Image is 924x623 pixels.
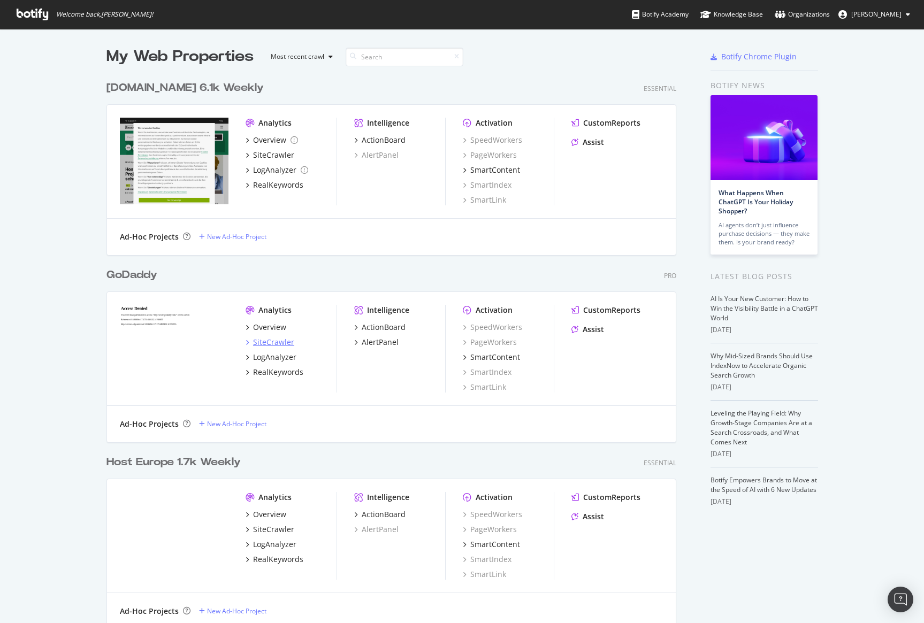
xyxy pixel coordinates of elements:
a: Host Europe 1.7k Weekly [106,455,245,470]
div: Activation [476,305,513,316]
a: SiteCrawler [246,524,294,535]
a: Overview [246,322,286,333]
a: Leveling the Playing Field: Why Growth-Stage Companies Are at a Search Crossroads, and What Comes... [711,409,812,447]
div: [DOMAIN_NAME] 6.1k Weekly [106,80,264,96]
a: What Happens When ChatGPT Is Your Holiday Shopper? [719,188,793,216]
div: Botify Academy [632,9,689,20]
div: SmartIndex [463,554,511,565]
a: CustomReports [571,118,640,128]
a: RealKeywords [246,180,303,190]
a: Botify Chrome Plugin [711,51,797,62]
div: AlertPanel [362,337,399,348]
div: Analytics [258,305,292,316]
a: SmartLink [463,569,506,580]
a: SiteCrawler [246,150,294,160]
div: CustomReports [583,305,640,316]
div: [DATE] [711,497,818,506]
div: New Ad-Hoc Project [207,232,266,241]
a: RealKeywords [246,367,303,378]
a: SpeedWorkers [463,322,522,333]
div: Open Intercom Messenger [888,587,913,612]
a: Assist [571,137,604,148]
a: CustomReports [571,492,640,503]
a: SmartContent [463,352,520,363]
div: CustomReports [583,492,640,503]
div: Organizations [775,9,830,20]
div: Latest Blog Posts [711,271,818,282]
div: LogAnalyzer [253,539,296,550]
div: GoDaddy [106,267,157,283]
a: SpeedWorkers [463,135,522,145]
a: RealKeywords [246,554,303,565]
div: Pro [664,271,676,280]
img: df.eu [120,118,228,204]
div: Activation [476,118,513,128]
div: [DATE] [711,382,818,392]
div: Assist [583,324,604,335]
a: Overview [246,135,298,145]
a: Overview [246,509,286,520]
div: CustomReports [583,118,640,128]
div: Analytics [258,118,292,128]
a: ActionBoard [354,322,406,333]
div: Botify news [711,80,818,91]
div: ActionBoard [362,509,406,520]
input: Search [346,48,463,66]
a: Botify Empowers Brands to Move at the Speed of AI with 6 New Updates [711,475,817,494]
div: LogAnalyzer [253,165,296,175]
a: AlertPanel [354,150,399,160]
div: New Ad-Hoc Project [207,419,266,428]
div: [DATE] [711,449,818,459]
div: AI agents don’t just influence purchase decisions — they make them. Is your brand ready? [719,221,810,247]
img: What Happens When ChatGPT Is Your Holiday Shopper? [711,95,818,180]
a: Why Mid-Sized Brands Should Use IndexNow to Accelerate Organic Search Growth [711,351,813,380]
div: RealKeywords [253,554,303,565]
div: Botify Chrome Plugin [721,51,797,62]
div: Intelligence [367,305,409,316]
a: AlertPanel [354,524,399,535]
a: LogAnalyzer [246,352,296,363]
a: SmartLink [463,382,506,393]
a: AlertPanel [354,337,399,348]
div: Ad-Hoc Projects [120,232,179,242]
div: Analytics [258,492,292,503]
span: Mike Tekula [851,10,902,19]
a: New Ad-Hoc Project [199,232,266,241]
button: Most recent crawl [262,48,337,65]
div: LogAnalyzer [253,352,296,363]
div: SmartContent [470,352,520,363]
a: SmartLink [463,195,506,205]
a: PageWorkers [463,337,517,348]
a: New Ad-Hoc Project [199,606,266,616]
a: GoDaddy [106,267,162,283]
a: LogAnalyzer [246,539,296,550]
a: SiteCrawler [246,337,294,348]
a: LogAnalyzer [246,165,308,175]
span: Welcome back, [PERSON_NAME] ! [56,10,153,19]
div: Most recent crawl [271,53,324,60]
div: Host Europe 1.7k Weekly [106,455,241,470]
div: Assist [583,137,604,148]
a: SpeedWorkers [463,509,522,520]
div: [DATE] [711,325,818,335]
div: Overview [253,322,286,333]
button: [PERSON_NAME] [830,6,919,23]
div: Essential [644,458,676,467]
a: SmartContent [463,539,520,550]
div: SiteCrawler [253,524,294,535]
a: AI Is Your New Customer: How to Win the Visibility Battle in a ChatGPT World [711,294,818,322]
a: SmartIndex [463,180,511,190]
a: SmartIndex [463,367,511,378]
a: PageWorkers [463,150,517,160]
div: SiteCrawler [253,337,294,348]
div: ActionBoard [362,322,406,333]
a: Assist [571,511,604,522]
a: PageWorkers [463,524,517,535]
